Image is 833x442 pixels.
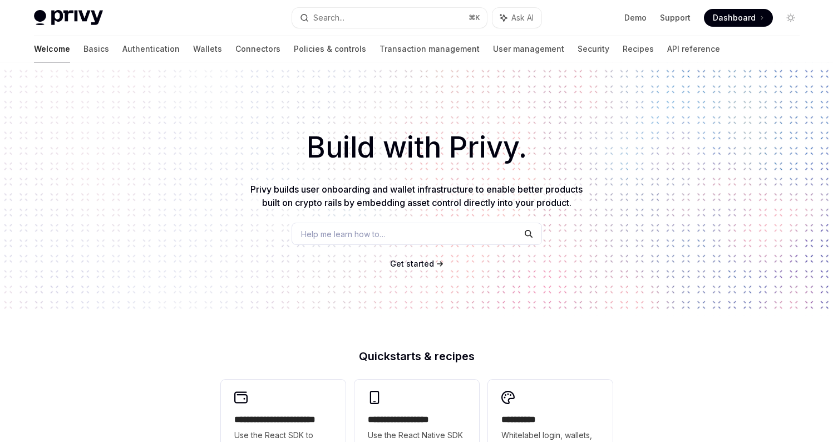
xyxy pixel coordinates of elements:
span: Help me learn how to… [301,228,386,240]
a: Security [578,36,609,62]
a: Connectors [235,36,280,62]
a: Welcome [34,36,70,62]
span: Ask AI [511,12,534,23]
span: Privy builds user onboarding and wallet infrastructure to enable better products built on crypto ... [250,184,583,208]
h2: Quickstarts & recipes [221,351,613,362]
a: Support [660,12,691,23]
a: Recipes [623,36,654,62]
div: Search... [313,11,344,24]
a: Dashboard [704,9,773,27]
a: Get started [390,258,434,269]
img: light logo [34,10,103,26]
span: Get started [390,259,434,268]
a: Policies & controls [294,36,366,62]
button: Search...⌘K [292,8,487,28]
span: Dashboard [713,12,756,23]
a: Wallets [193,36,222,62]
button: Ask AI [492,8,541,28]
a: User management [493,36,564,62]
a: Transaction management [379,36,480,62]
span: ⌘ K [469,13,480,22]
a: Basics [83,36,109,62]
a: Authentication [122,36,180,62]
h1: Build with Privy. [18,126,815,169]
button: Toggle dark mode [782,9,800,27]
a: Demo [624,12,647,23]
a: API reference [667,36,720,62]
